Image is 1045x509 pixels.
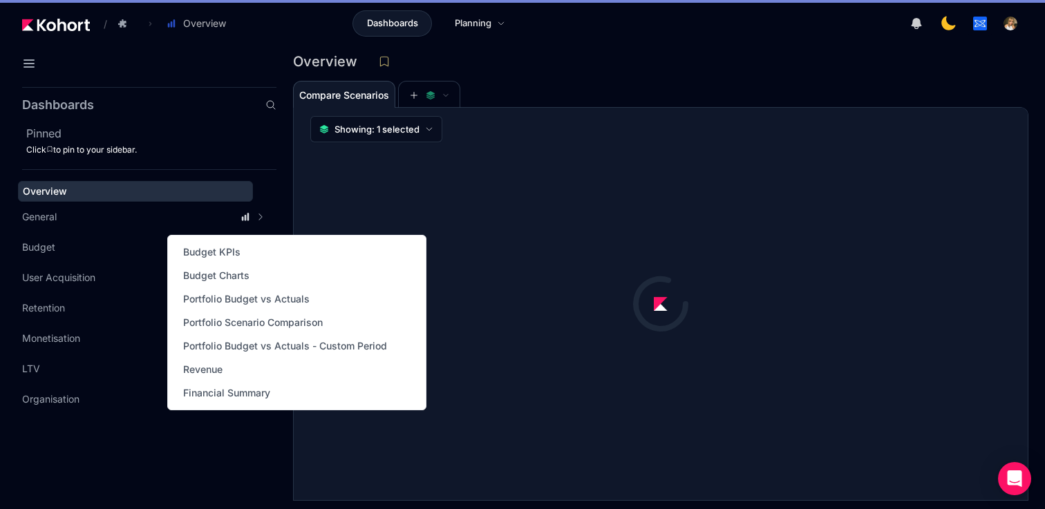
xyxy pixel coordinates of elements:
[22,271,95,285] span: User Acquisition
[22,392,79,406] span: Organisation
[352,10,432,37] a: Dashboards
[183,292,310,306] span: Portfolio Budget vs Actuals
[26,125,276,142] h2: Pinned
[179,383,274,403] a: Financial Summary
[183,245,241,259] span: Budget KPIs
[183,269,250,282] span: Budget Charts
[367,17,418,30] span: Dashboards
[179,360,227,379] a: Revenue
[998,462,1031,495] div: Open Intercom Messenger
[440,10,520,37] a: Planning
[93,17,107,31] span: /
[22,99,94,111] h2: Dashboards
[335,122,420,136] span: Showing: 1 selected
[179,336,391,356] a: Portfolio Budget vs Actuals - Custom Period
[22,362,40,376] span: LTV
[310,116,442,142] button: Showing: 1 selected
[23,185,67,197] span: Overview
[18,181,253,202] a: Overview
[183,363,223,376] span: Revenue
[183,316,323,329] span: Portfolio Scenario Comparison
[22,19,90,31] img: Kohort logo
[22,301,65,315] span: Retention
[179,313,327,332] a: Portfolio Scenario Comparison
[179,242,245,262] a: Budget KPIs
[183,17,226,30] span: Overview
[973,17,987,30] img: logo_tapnation_logo_20240723112628242335.jpg
[455,17,491,30] span: Planning
[183,386,270,400] span: Financial Summary
[26,144,276,155] div: Click to pin to your sidebar.
[179,289,314,309] a: Portfolio Budget vs Actuals
[159,12,241,35] button: Overview
[146,18,155,29] span: ›
[22,332,80,345] span: Monetisation
[22,240,55,254] span: Budget
[179,266,254,285] a: Budget Charts
[299,90,389,100] span: Compare Scenarios
[183,339,387,353] span: Portfolio Budget vs Actuals - Custom Period
[22,210,57,224] span: General
[293,55,366,68] h3: Overview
